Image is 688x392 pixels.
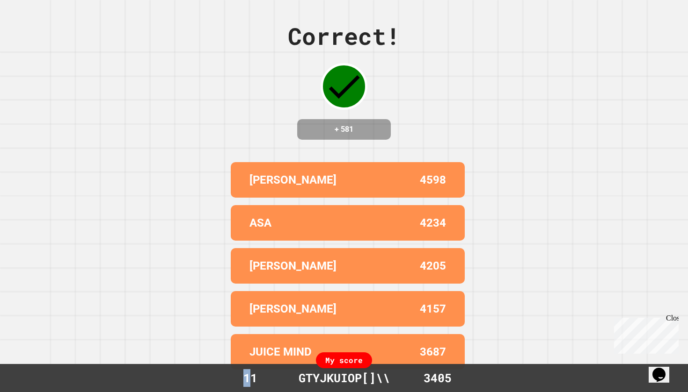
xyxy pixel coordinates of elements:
iframe: chat widget [649,355,679,383]
div: 11 [215,369,285,387]
div: Chat with us now!Close [4,4,65,59]
p: JUICE MIND [249,343,312,360]
p: [PERSON_NAME] [249,257,337,274]
div: Correct! [288,19,400,54]
p: [PERSON_NAME] [249,171,337,188]
p: 4234 [420,214,446,231]
p: 4598 [420,171,446,188]
p: [PERSON_NAME] [249,300,337,317]
iframe: chat widget [610,314,679,354]
div: My score [316,352,372,368]
p: 3687 [420,343,446,360]
p: 4205 [420,257,446,274]
div: 3405 [403,369,473,387]
div: GTYJKUIOP[]\\ [289,369,399,387]
p: ASA [249,214,271,231]
p: 4157 [420,300,446,317]
h4: + 581 [307,124,381,135]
